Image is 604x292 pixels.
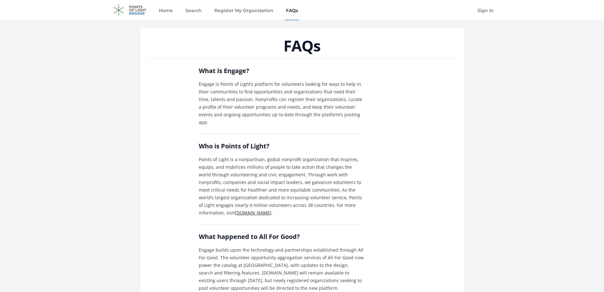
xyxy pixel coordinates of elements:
[235,210,271,216] a: [DOMAIN_NAME]
[199,80,364,126] p: Engage is Points of Light’s platform for volunteers looking for ways to help in their communities...
[199,156,364,217] p: Points of Light is a nonpartisan, global nonprofit organization that inspires, equips, and mobili...
[147,38,457,53] h1: FAQs
[199,246,364,292] p: Engage builds upon the technology and partnerships established through All For Good. The voluntee...
[199,232,364,241] h2: What happened to All For Good?
[199,66,364,75] h2: What is Engage?
[199,142,364,151] h2: Who is Points of Light?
